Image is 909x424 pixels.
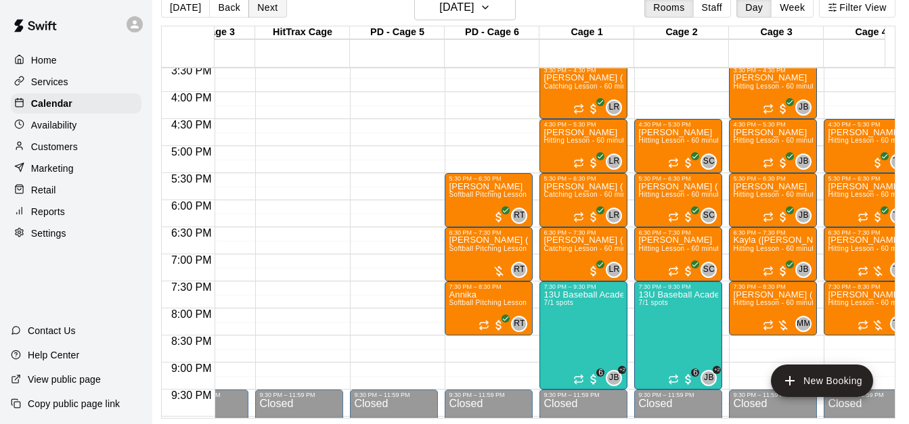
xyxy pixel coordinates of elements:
[28,373,101,386] p: View public page
[449,245,569,252] span: Softball Pitching Lesson - 60 minutes
[587,210,600,224] span: All customers have paid
[638,175,718,182] div: 5:30 PM – 6:30 PM
[890,154,906,170] div: Tristen Carranza
[168,254,215,266] span: 7:00 PM
[539,26,634,39] div: Cage 1
[638,299,668,306] span: 7/1 spots filled
[763,266,774,277] span: Recurring event
[168,92,215,103] span: 4:00 PM
[858,212,868,222] span: Recurring event
[544,83,640,90] span: Catching Lesson - 60 minutes
[703,209,715,222] span: SC
[729,281,817,335] div: 7:30 PM – 8:30 PM: Hitting Lesson - 60 minutes
[544,121,623,128] div: 4:30 PM – 5:30 PM
[514,263,525,277] span: RT
[795,262,812,278] div: Jose Bermudez
[168,362,215,374] span: 9:00 PM
[893,317,904,331] span: TC
[445,227,533,281] div: 6:30 PM – 7:30 PM: Softball Pitching Lesson - 60 minutes
[611,154,622,170] span: Leo Rojas
[573,158,584,168] span: Recurring event
[890,208,906,224] div: Tristen Carranza
[733,283,813,290] div: 7:30 PM – 8:30 PM
[587,102,600,116] span: All customers have paid
[587,373,600,386] span: 6 / 7 customers have paid
[871,156,885,170] span: All customers have paid
[606,208,622,224] div: Leo Rojas
[611,370,622,386] span: Jose Bermudez & 2 others
[168,227,215,239] span: 6:30 PM
[682,264,695,278] span: All customers have paid
[544,229,623,236] div: 6:30 PM – 7:30 PM
[445,26,539,39] div: PD - Cage 6
[168,390,215,401] span: 9:30 PM
[795,208,812,224] div: Jose Bermudez
[704,371,714,385] span: JB
[28,397,120,410] p: Copy public page link
[733,245,821,252] span: Hitting Lesson - 60 minutes
[608,209,619,222] span: LR
[514,209,525,222] span: RT
[776,264,790,278] span: All customers have paid
[259,392,339,398] div: 9:30 PM – 11:59 PM
[608,155,619,168] span: LR
[701,370,717,386] div: Jose Bermudez
[893,263,904,277] span: TC
[544,67,623,74] div: 3:30 PM – 4:30 PM
[828,229,908,236] div: 6:30 PM – 7:30 PM
[763,103,774,114] span: Recurring event
[539,65,627,119] div: 3:30 PM – 4:30 PM: Catching Lesson - 60 minutes
[11,50,141,70] a: Home
[609,371,619,385] span: JB
[11,137,141,157] div: Customers
[893,155,904,168] span: TC
[733,299,821,306] span: Hitting Lesson - 60 minutes
[255,26,350,39] div: HitTrax Cage
[776,156,790,170] span: All customers have paid
[706,370,717,386] span: Jose Bermudez & 2 others
[634,173,722,227] div: 5:30 PM – 6:30 PM: Hitting Lesson - 60 minutes
[828,283,908,290] div: 7:30 PM – 8:30 PM
[729,173,817,227] div: 5:30 PM – 6:30 PM: Hitting Lesson - 60 minutes
[606,370,622,386] div: Jose Bermudez
[11,180,141,200] div: Retail
[31,75,68,89] p: Services
[701,154,717,170] div: Santiago Chirino
[449,191,569,198] span: Softball Pitching Lesson - 60 minutes
[544,137,631,144] span: Hitting Lesson - 60 minutes
[544,283,623,290] div: 7:30 PM – 9:30 PM
[449,175,529,182] div: 5:30 PM – 6:30 PM
[763,212,774,222] span: Recurring event
[608,263,619,277] span: LR
[606,99,622,116] div: Leo Rojas
[801,262,812,278] span: Jose Bermudez
[668,374,679,385] span: Recurring event
[638,283,718,290] div: 7:30 PM – 9:30 PM
[893,209,904,222] span: TC
[763,158,774,168] span: Recurring event
[587,264,600,278] span: All customers have paid
[11,72,141,92] a: Services
[11,223,141,243] a: Settings
[354,392,434,398] div: 9:30 PM – 11:59 PM
[511,316,527,332] div: Raychel Trocki
[168,119,215,131] span: 4:30 PM
[168,308,215,320] span: 8:00 PM
[11,202,141,222] div: Reports
[587,156,600,170] span: All customers have paid
[871,210,885,224] span: All customers have paid
[611,208,622,224] span: Leo Rojas
[28,324,76,337] p: Contact Us
[445,173,533,227] div: 5:30 PM – 6:30 PM: Softball Pitching Lesson - 60 minutes
[449,299,569,306] span: Softball Pitching Lesson - 60 minutes
[828,175,908,182] div: 5:30 PM – 6:30 PM
[511,262,527,278] div: Raychel Trocki
[11,158,141,179] a: Marketing
[573,374,584,385] span: Recurring event
[544,175,623,182] div: 5:30 PM – 6:30 PM
[733,137,821,144] span: Hitting Lesson - 60 minutes
[638,392,718,398] div: 9:30 PM – 11:59 PM
[638,137,726,144] span: Hitting Lesson - 60 minutes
